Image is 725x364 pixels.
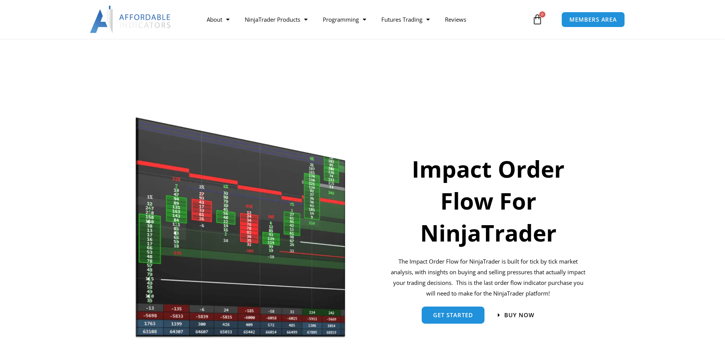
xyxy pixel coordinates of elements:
h1: Impact Order Flow For NinjaTrader [390,153,587,249]
a: About [199,11,237,28]
a: Buy now [498,312,534,318]
a: Reviews [437,11,474,28]
span: MEMBERS AREA [569,17,617,22]
span: Buy now [504,312,534,318]
a: MEMBERS AREA [561,12,625,27]
img: LogoAI | Affordable Indicators – NinjaTrader [90,6,172,33]
a: Futures Trading [374,11,437,28]
img: Orderflow | Affordable Indicators – NinjaTrader [135,115,346,340]
a: Programming [315,11,374,28]
span: 0 [539,11,545,17]
a: NinjaTrader Products [237,11,315,28]
a: 0 [521,8,554,30]
nav: Menu [199,11,530,28]
a: get started [422,307,484,324]
span: get started [433,312,473,318]
p: The Impact Order Flow for NinjaTrader is built for tick by tick market analysis, with insights on... [390,256,587,299]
